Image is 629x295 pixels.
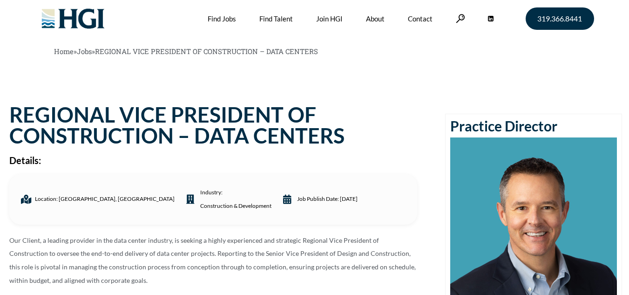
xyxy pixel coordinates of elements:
[77,47,92,56] a: Jobs
[456,14,465,23] a: Search
[537,15,582,22] span: 319.366.8441
[95,47,318,56] span: REGIONAL VICE PRESIDENT OF CONSTRUCTION – DATA CENTERS
[33,192,175,206] span: Location: [GEOGRAPHIC_DATA], [GEOGRAPHIC_DATA]
[9,104,417,146] h1: REGIONAL VICE PRESIDENT OF CONSTRUCTION – DATA CENTERS
[198,186,271,213] span: industry:
[54,47,318,56] span: » »
[450,119,617,133] h2: Practice Director
[200,199,271,213] a: Construction & Development
[54,47,74,56] a: Home
[526,7,594,30] a: 319.366.8441
[295,192,358,206] span: Job Publish date: [DATE]
[9,234,417,288] p: Our Client, a leading provider in the data center industry, is seeking a highly experienced and s...
[9,156,417,165] h2: Details:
